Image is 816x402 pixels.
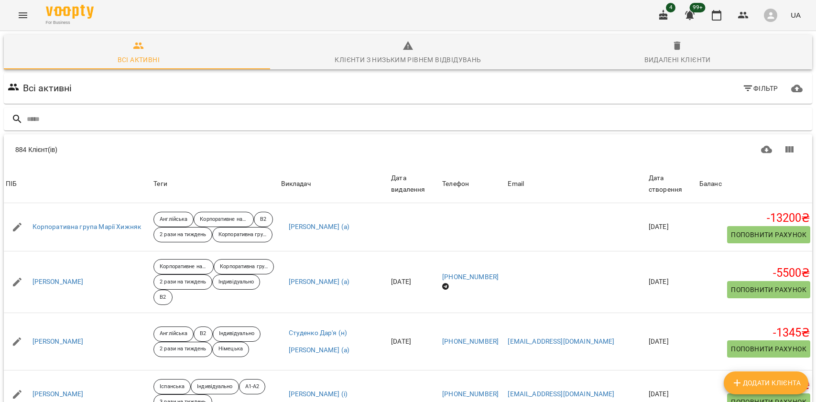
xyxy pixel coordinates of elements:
span: Викладач [281,178,388,190]
p: Корпоративна група Брежнєва [220,263,268,271]
div: Викладач [281,178,311,190]
p: Німецька [218,345,243,353]
p: B2 [260,216,266,224]
div: Дата видалення [391,173,438,195]
a: Корпоративна група Марії Хижняк [33,222,141,232]
div: Sort [6,178,17,190]
div: Всі активні [118,54,160,65]
button: Додати клієнта [724,371,808,394]
h5: -13200 ₴ [699,211,810,226]
div: Баланс [699,178,722,190]
p: Індивідуально [218,278,254,286]
div: Німецька [212,342,249,357]
span: Поповнити рахунок [731,284,806,295]
a: Студенко Дар'я (н) [289,328,348,338]
div: Англійська [153,326,194,342]
div: Sort [391,173,438,195]
div: B2 [254,212,272,227]
div: Дата створення [649,173,696,195]
p: 2 рази на тиждень [160,345,206,353]
p: B2 [200,330,206,338]
p: 2 рази на тиждень [160,231,206,239]
div: Email [508,178,524,190]
div: Корпоративна група Брежнєва [214,259,274,274]
div: B2 [153,290,172,305]
div: 884 Клієнт(ів) [15,145,406,154]
div: Sort [508,178,524,190]
button: Поповнити рахунок [727,340,810,358]
div: Індивідуально [191,379,239,394]
td: [DATE] [647,203,697,251]
div: Англійська [153,212,194,227]
div: Sort [442,178,469,190]
div: Теги [153,178,277,190]
a: [PHONE_NUMBER] [442,337,499,345]
div: Видалені клієнти [644,54,711,65]
span: Баланс [699,178,810,190]
span: Поповнити рахунок [731,343,806,355]
a: [EMAIL_ADDRESS][DOMAIN_NAME] [508,390,614,398]
p: Індивідуально [219,330,254,338]
p: Індивідуально [197,383,232,391]
p: A1-A2 [245,383,260,391]
span: ПІБ [6,178,150,190]
h6: Всі активні [23,81,72,96]
td: [DATE] [389,313,440,370]
a: [PHONE_NUMBER] [442,273,499,281]
img: Voopty Logo [46,5,94,19]
button: Фільтр [739,80,782,97]
a: [EMAIL_ADDRESS][DOMAIN_NAME] [508,337,614,345]
a: [PERSON_NAME] (а) [289,346,350,355]
div: Корпоративне навчання [194,212,254,227]
a: [PHONE_NUMBER] [442,390,499,398]
div: Телефон [442,178,469,190]
span: Фільтр [742,83,778,94]
div: Корпоративна група Хижняк [212,227,272,242]
a: [PERSON_NAME] [33,337,84,347]
p: 2 рази на тиждень [160,278,206,286]
div: Корпоративне навчання [153,259,214,274]
div: Sort [699,178,722,190]
div: A1-A2 [239,379,266,394]
h5: -1345 ₴ [699,326,810,340]
p: B2 [160,293,166,302]
span: 4 [666,3,675,12]
td: [DATE] [647,313,697,370]
button: Поповнити рахунок [727,281,810,298]
button: UA [787,6,805,24]
h5: -1125 ₴ [699,378,810,393]
p: Англійська [160,216,187,224]
div: ПІБ [6,178,17,190]
h5: -5500 ₴ [699,266,810,281]
div: 2 рази на тиждень [153,227,212,242]
span: Додати клієнта [731,377,801,389]
a: [PERSON_NAME] [33,277,84,287]
td: [DATE] [647,251,697,313]
span: For Business [46,20,94,26]
a: [PERSON_NAME] (і) [289,390,348,399]
div: B2 [194,326,212,342]
a: [PERSON_NAME] (а) [289,277,350,287]
a: [PERSON_NAME] [33,390,84,399]
button: Menu [11,4,34,27]
div: Клієнти з низьким рівнем відвідувань [335,54,481,65]
span: UA [791,10,801,20]
span: Поповнити рахунок [731,229,806,240]
a: [PERSON_NAME] (а) [289,222,350,232]
div: 2 рази на тиждень [153,274,212,290]
p: Англійська [160,330,187,338]
span: Телефон [442,178,504,190]
div: Sort [649,173,696,195]
span: Email [508,178,644,190]
button: Поповнити рахунок [727,226,810,243]
button: Завантажити CSV [755,138,778,161]
div: 2 рази на тиждень [153,342,212,357]
div: Іспанська [153,379,191,394]
div: Індивідуально [212,274,260,290]
div: Table Toolbar [4,134,812,165]
p: Корпоративне навчання [160,263,207,271]
span: 99+ [690,3,706,12]
div: Sort [281,178,311,190]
